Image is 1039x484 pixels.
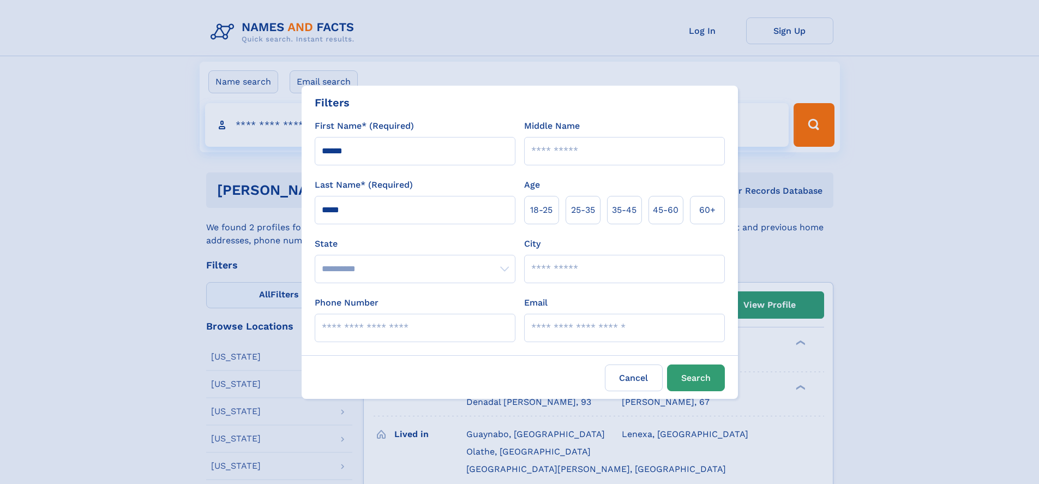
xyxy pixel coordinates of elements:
label: State [315,237,515,250]
label: Email [524,296,548,309]
div: Filters [315,94,350,111]
span: 60+ [699,204,716,217]
span: 45‑60 [653,204,678,217]
label: City [524,237,540,250]
label: Age [524,178,540,192]
span: 35‑45 [612,204,636,217]
span: 25‑35 [571,204,595,217]
button: Search [667,365,725,391]
label: First Name* (Required) [315,119,414,133]
label: Cancel [605,365,663,391]
label: Last Name* (Required) [315,178,413,192]
span: 18‑25 [530,204,552,217]
label: Middle Name [524,119,580,133]
label: Phone Number [315,296,379,309]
